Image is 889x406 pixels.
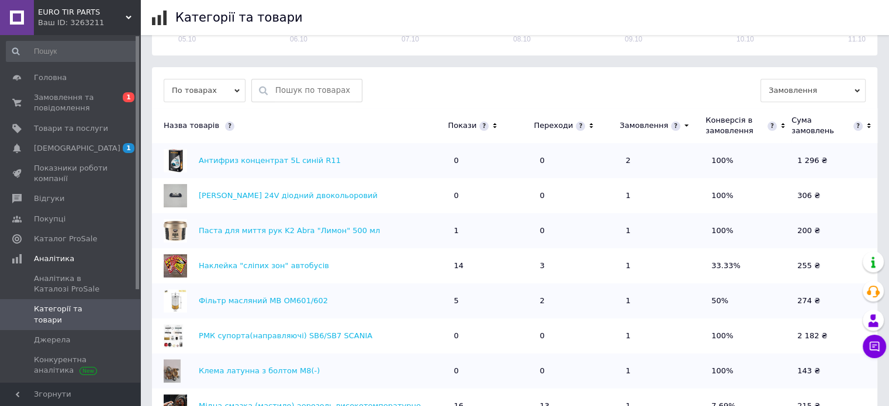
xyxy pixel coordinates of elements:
[199,331,372,340] a: РМК супорта(направляючі) SB6/SB7 SCANIA
[199,261,329,270] a: Наклейка "сліпих зон" автобусів
[791,248,877,283] td: 255 ₴
[513,35,531,43] text: 08.10
[38,18,140,28] div: Ваш ID: 3263211
[164,184,187,207] img: Ліхтар габаритний 24V діодний двокольоровий
[164,254,187,277] img: Наклейка "сліпих зон" автобусів
[34,355,108,376] span: Конкурентна аналітика
[164,219,187,242] img: Паста для миття рук K2 Abra "Лимон" 500 мл
[6,41,138,62] input: Пошук
[620,213,705,248] td: 1
[164,79,245,102] span: По товарах
[534,178,620,213] td: 0
[534,248,620,283] td: 3
[534,120,573,131] div: Переходи
[290,35,307,43] text: 06.10
[620,120,668,131] div: Замовлення
[448,143,534,178] td: 0
[34,193,64,204] span: Відгуки
[705,248,791,283] td: 33.33%
[34,92,108,113] span: Замовлення та повідомлення
[123,143,134,153] span: 1
[791,283,877,318] td: 274 ₴
[791,178,877,213] td: 306 ₴
[34,234,97,244] span: Каталог ProSale
[791,115,850,136] div: Сума замовлень
[534,213,620,248] td: 0
[534,353,620,388] td: 0
[705,353,791,388] td: 100%
[534,283,620,318] td: 2
[791,143,877,178] td: 1 296 ₴
[164,359,181,383] img: Клема латунна з болтом М8(-)
[164,149,187,172] img: Антифриз концентрат 5L синій R11
[448,120,476,131] div: Покази
[620,283,705,318] td: 1
[705,318,791,353] td: 100%
[534,318,620,353] td: 0
[402,35,419,43] text: 07.10
[448,248,534,283] td: 14
[199,366,320,375] a: Клема латунна з болтом М8(-)
[34,143,120,154] span: [DEMOGRAPHIC_DATA]
[448,318,534,353] td: 0
[178,35,196,43] text: 05.10
[736,35,754,43] text: 10.10
[625,35,642,43] text: 09.10
[34,335,70,345] span: Джерела
[791,318,877,353] td: 2 182 ₴
[199,226,380,235] a: Паста для миття рук K2 Abra "Лимон" 500 мл
[34,214,65,224] span: Покупці
[705,178,791,213] td: 100%
[34,123,108,134] span: Товари та послуги
[199,296,328,305] a: Фільтр масляний MB OM601/602
[34,254,74,264] span: Аналітика
[123,92,134,102] span: 1
[275,79,356,102] input: Пошук по товарах
[34,273,108,294] span: Аналітика в Каталозі ProSale
[620,143,705,178] td: 2
[705,115,765,136] div: Конверсія в замовлення
[863,335,886,358] button: Чат з покупцем
[620,178,705,213] td: 1
[620,353,705,388] td: 1
[848,35,866,43] text: 11.10
[152,120,442,131] div: Назва товарів
[791,213,877,248] td: 200 ₴
[38,7,126,18] span: EURO TIR PARTS
[705,283,791,318] td: 50%
[620,248,705,283] td: 1
[448,283,534,318] td: 5
[34,304,108,325] span: Категорії та товари
[448,213,534,248] td: 1
[175,11,303,25] h1: Категорії та товари
[34,72,67,83] span: Головна
[448,353,534,388] td: 0
[199,191,378,200] a: [PERSON_NAME] 24V діодний двокольоровий
[620,318,705,353] td: 1
[791,353,877,388] td: 143 ₴
[534,143,620,178] td: 0
[760,79,866,102] span: Замовлення
[199,156,341,165] a: Антифриз концентрат 5L синій R11
[705,213,791,248] td: 100%
[705,143,791,178] td: 100%
[164,289,187,313] img: Фільтр масляний MB OM601/602
[34,163,108,184] span: Показники роботи компанії
[164,324,183,348] img: РМК супорта(направляючі) SB6/SB7 SCANIA
[448,178,534,213] td: 0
